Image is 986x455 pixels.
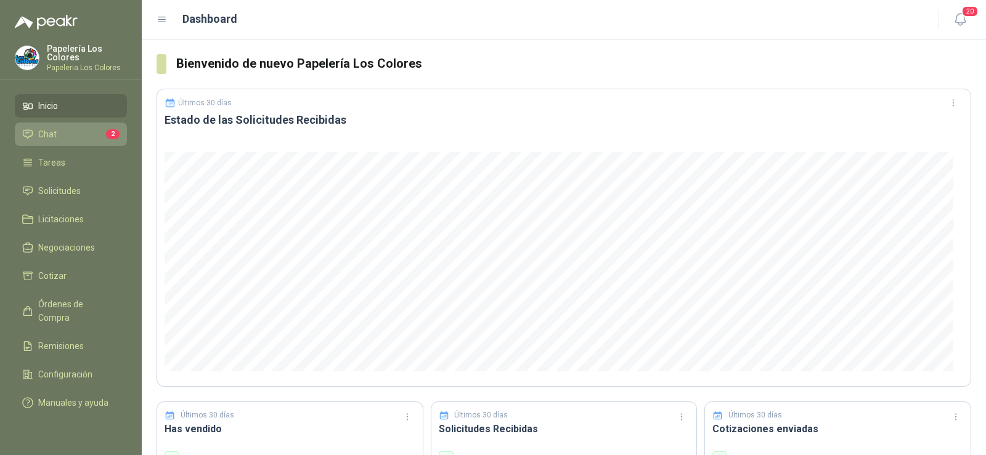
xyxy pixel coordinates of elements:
[15,151,127,174] a: Tareas
[38,368,92,381] span: Configuración
[15,292,127,329] a: Órdenes de Compra
[38,99,58,113] span: Inicio
[38,269,67,283] span: Cotizar
[38,297,115,324] span: Órdenes de Compra
[712,421,963,437] h3: Cotizaciones enviadas
[454,409,508,421] p: Últimos 30 días
[15,363,127,386] a: Configuración
[106,129,120,139] span: 2
[38,212,84,226] span: Licitaciones
[165,113,963,127] h3: Estado de las Solicitudes Recibidas
[176,54,971,73] h3: Bienvenido de nuevo Papelería Los Colores
[182,10,237,28] h1: Dashboard
[47,64,127,71] p: Papeleria Los Colores
[15,236,127,259] a: Negociaciones
[38,184,81,198] span: Solicitudes
[15,334,127,358] a: Remisiones
[38,396,108,409] span: Manuales y ayuda
[15,179,127,203] a: Solicitudes
[15,15,78,30] img: Logo peakr
[38,339,84,353] span: Remisiones
[15,264,127,288] a: Cotizar
[38,127,57,141] span: Chat
[47,44,127,62] p: Papelería Los Colores
[38,241,95,254] span: Negociaciones
[38,156,65,169] span: Tareas
[15,391,127,414] a: Manuales y ayuda
[181,409,234,421] p: Últimos 30 días
[728,409,782,421] p: Últimos 30 días
[949,9,971,31] button: 20
[15,46,39,70] img: Company Logo
[15,123,127,146] a: Chat2
[178,99,232,107] p: Últimos 30 días
[439,421,690,437] h3: Solicitudes Recibidas
[15,207,127,231] a: Licitaciones
[15,94,127,118] a: Inicio
[961,6,979,17] span: 20
[165,421,415,437] h3: Has vendido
